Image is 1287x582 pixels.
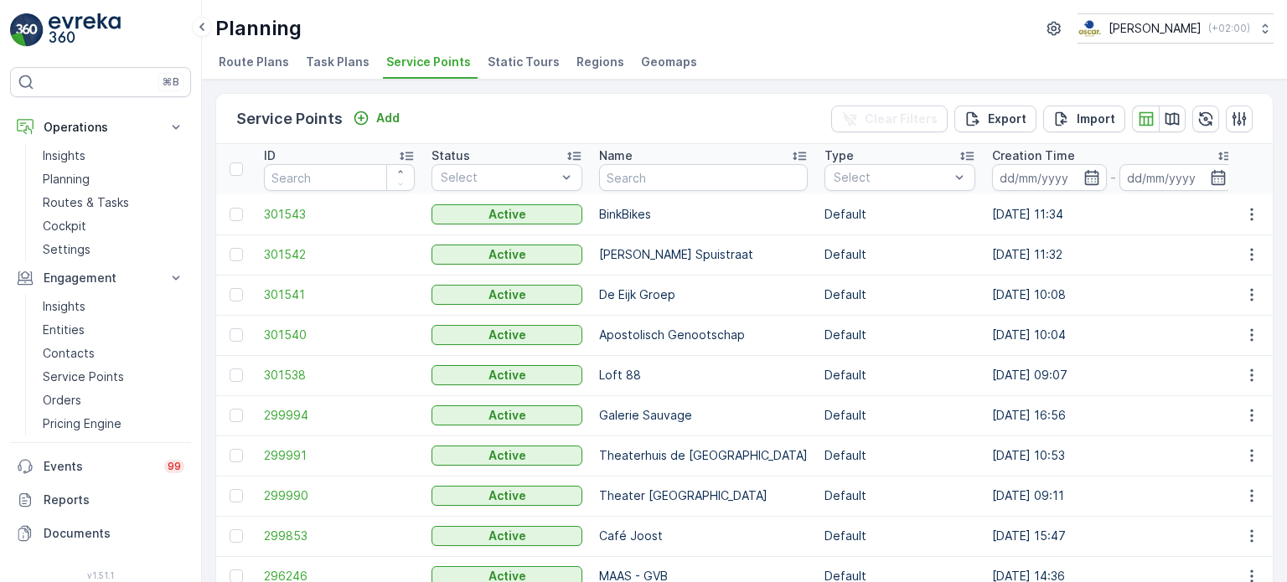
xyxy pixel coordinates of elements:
p: ⌘B [163,75,179,89]
p: Default [824,487,975,504]
p: Service Points [43,368,124,385]
p: Active [488,367,526,384]
span: Route Plans [219,54,289,70]
p: Clear Filters [865,111,938,127]
div: Toggle Row Selected [230,248,243,261]
a: 299853 [264,528,415,544]
div: Toggle Row Selected [230,489,243,502]
span: Service Points [386,54,471,70]
a: Contacts [36,342,191,365]
button: Active [432,526,582,546]
p: Select [834,169,949,186]
p: Theater [GEOGRAPHIC_DATA] [599,487,808,504]
p: Export [988,111,1026,127]
div: Toggle Row Selected [230,409,243,422]
button: Active [432,285,582,305]
a: Pricing Engine [36,412,191,435]
div: Toggle Row Selected [230,529,243,543]
p: Type [824,147,854,164]
p: Active [488,528,526,544]
p: Name [599,147,633,164]
p: Café Joost [599,528,808,544]
a: Insights [36,295,191,318]
img: basis-logo_rgb2x.png [1078,19,1102,38]
a: Entities [36,318,191,342]
a: Settings [36,238,191,261]
a: 301541 [264,286,415,303]
input: Search [599,164,808,191]
p: Creation Time [992,147,1075,164]
p: Active [488,407,526,424]
button: Operations [10,111,191,144]
span: Geomaps [641,54,697,70]
a: Planning [36,167,191,191]
button: Add [346,108,406,128]
p: Default [824,286,975,303]
p: Default [824,367,975,384]
p: Default [824,528,975,544]
div: Toggle Row Selected [230,208,243,221]
td: [DATE] 09:07 [984,355,1242,395]
p: Active [488,327,526,343]
span: 301540 [264,327,415,343]
td: [DATE] 16:56 [984,395,1242,435]
a: 299991 [264,447,415,464]
p: Reports [44,492,184,508]
a: Insights [36,144,191,167]
p: Loft 88 [599,367,808,384]
td: [DATE] 10:08 [984,275,1242,315]
button: Clear Filters [831,106,948,132]
p: Insights [43,298,85,315]
p: Planning [43,171,90,188]
span: Static Tours [488,54,560,70]
p: Import [1077,111,1115,127]
p: Default [824,246,975,263]
a: 301538 [264,367,415,384]
button: Active [432,204,582,224]
a: Service Points [36,365,191,389]
td: [DATE] 10:04 [984,315,1242,355]
input: Search [264,164,415,191]
p: Apostolisch Genootschap [599,327,808,343]
p: Engagement [44,270,158,286]
button: Active [432,405,582,425]
button: Active [432,486,582,506]
p: Active [488,487,526,504]
td: [DATE] 11:32 [984,234,1242,275]
button: Active [432,325,582,345]
p: Active [488,286,526,303]
p: ( +02:00 ) [1208,22,1250,35]
p: Status [432,147,470,164]
p: [PERSON_NAME] Spuistraat [599,246,808,263]
img: logo_light-DOdMpM7g.png [49,13,121,47]
button: Active [432,365,582,385]
input: dd/mm/yyyy [992,164,1107,191]
a: Routes & Tasks [36,191,191,214]
td: [DATE] 11:34 [984,194,1242,234]
p: Default [824,447,975,464]
p: Active [488,246,526,263]
button: Engagement [10,261,191,295]
td: [DATE] 15:47 [984,516,1242,556]
div: Toggle Row Selected [230,328,243,342]
p: De Eijk Groep [599,286,808,303]
button: Import [1043,106,1125,132]
div: Toggle Row Selected [230,368,243,382]
a: 299990 [264,487,415,504]
p: Active [488,447,526,464]
p: 99 [168,460,181,473]
span: Regions [576,54,624,70]
p: Default [824,407,975,424]
p: Events [44,458,154,475]
div: Toggle Row Selected [230,449,243,462]
p: Planning [215,15,302,42]
button: [PERSON_NAME](+02:00) [1078,13,1274,44]
span: Task Plans [306,54,370,70]
button: Active [432,446,582,466]
a: 301543 [264,206,415,223]
p: Galerie Sauvage [599,407,808,424]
